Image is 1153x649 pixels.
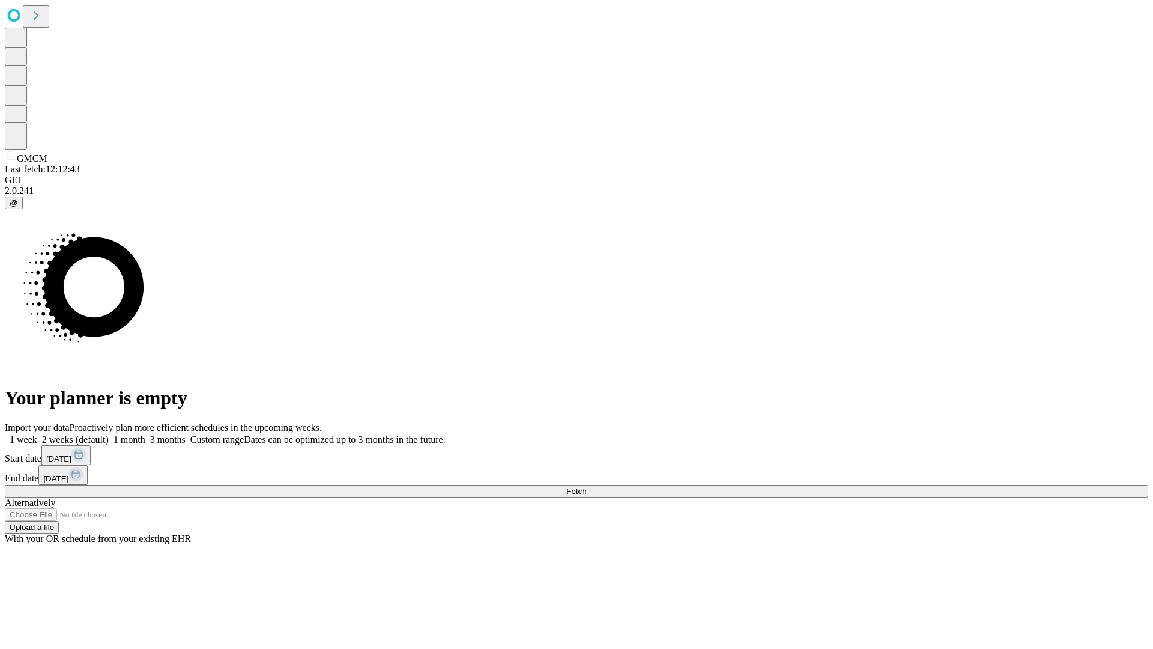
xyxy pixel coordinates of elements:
[17,153,47,163] span: GMCM
[5,465,1148,485] div: End date
[70,422,322,433] span: Proactively plan more efficient schedules in the upcoming weeks.
[41,445,91,465] button: [DATE]
[10,198,18,207] span: @
[566,487,586,496] span: Fetch
[5,422,70,433] span: Import your data
[5,445,1148,465] div: Start date
[43,474,68,483] span: [DATE]
[42,434,109,445] span: 2 weeks (default)
[5,498,55,508] span: Alternatively
[5,175,1148,186] div: GEI
[5,186,1148,197] div: 2.0.241
[150,434,186,445] span: 3 months
[38,465,88,485] button: [DATE]
[5,485,1148,498] button: Fetch
[5,534,191,544] span: With your OR schedule from your existing EHR
[244,434,445,445] span: Dates can be optimized up to 3 months in the future.
[5,164,80,174] span: Last fetch: 12:12:43
[10,434,37,445] span: 1 week
[5,521,59,534] button: Upload a file
[46,454,71,463] span: [DATE]
[5,387,1148,409] h1: Your planner is empty
[113,434,145,445] span: 1 month
[190,434,244,445] span: Custom range
[5,197,23,209] button: @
